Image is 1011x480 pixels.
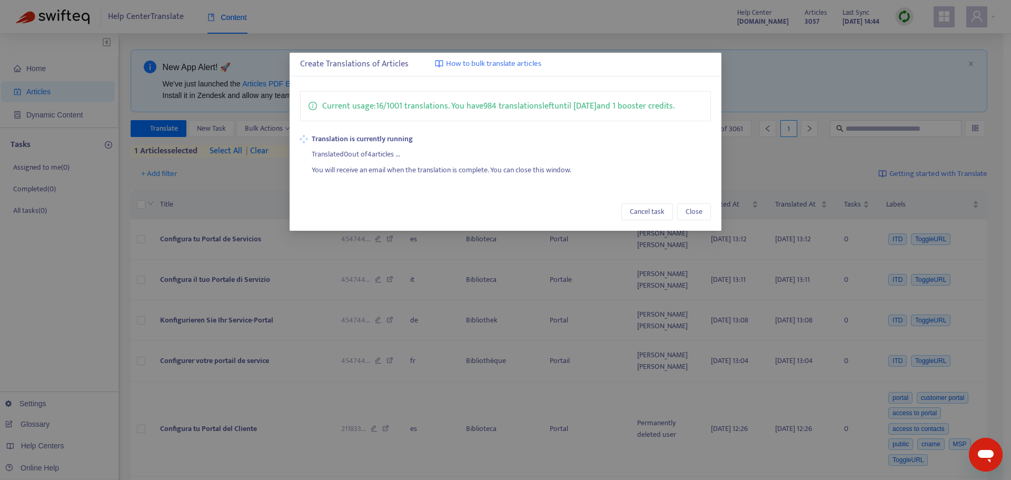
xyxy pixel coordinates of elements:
[300,58,711,71] div: Create Translations of Articles
[435,58,541,70] a: How to bulk translate articles
[312,133,711,145] strong: Translation is currently running
[621,203,673,220] button: Cancel task
[312,160,711,176] div: You will receive an email when the translation is complete. You can close this window.
[686,206,702,218] span: Close
[435,60,443,68] img: image-link
[630,206,665,218] span: Cancel task
[969,438,1003,472] iframe: Button to launch messaging window
[677,203,711,220] button: Close
[309,100,317,110] span: info-circle
[312,145,711,161] div: Translated 0 out of 4 articles ...
[322,100,675,113] p: Current usage: 16 / 1001 translations . You have 984 translations left until [DATE] and 1 booster...
[446,58,541,70] span: How to bulk translate articles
